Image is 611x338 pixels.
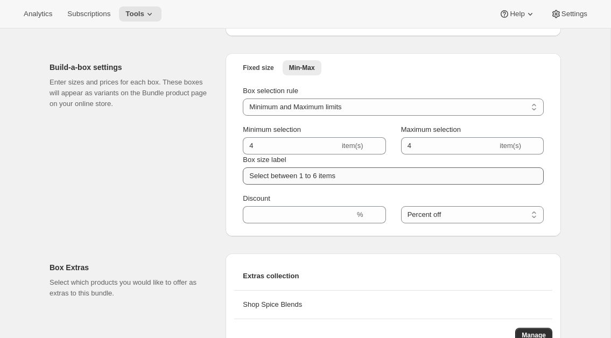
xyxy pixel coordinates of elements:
span: Tools [125,10,144,18]
span: Box size label [243,156,286,164]
button: Help [493,6,542,22]
h2: Build-a-box settings [50,62,208,73]
span: Fixed size [243,64,273,72]
span: Extras collection [243,271,299,281]
button: Tools [119,6,161,22]
p: Select which products you would like to offer as extras to this bundle. [50,277,208,299]
span: Help [510,10,524,18]
span: % [357,210,363,219]
span: Minimum selection [243,125,301,133]
span: item(s) [500,142,521,150]
p: Enter sizes and prices for each box. These boxes will appear as variants on the Bundle product pa... [50,77,208,109]
div: Shop Spice Blends [243,299,544,310]
span: item(s) [342,142,363,150]
h2: Box Extras [50,262,208,273]
button: Settings [544,6,594,22]
span: Box selection rule [243,87,298,95]
span: Analytics [24,10,52,18]
span: Min-Max [289,64,315,72]
span: Settings [561,10,587,18]
span: Maximum selection [401,125,461,133]
button: Subscriptions [61,6,117,22]
span: Discount [243,194,270,202]
span: Subscriptions [67,10,110,18]
button: Analytics [17,6,59,22]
